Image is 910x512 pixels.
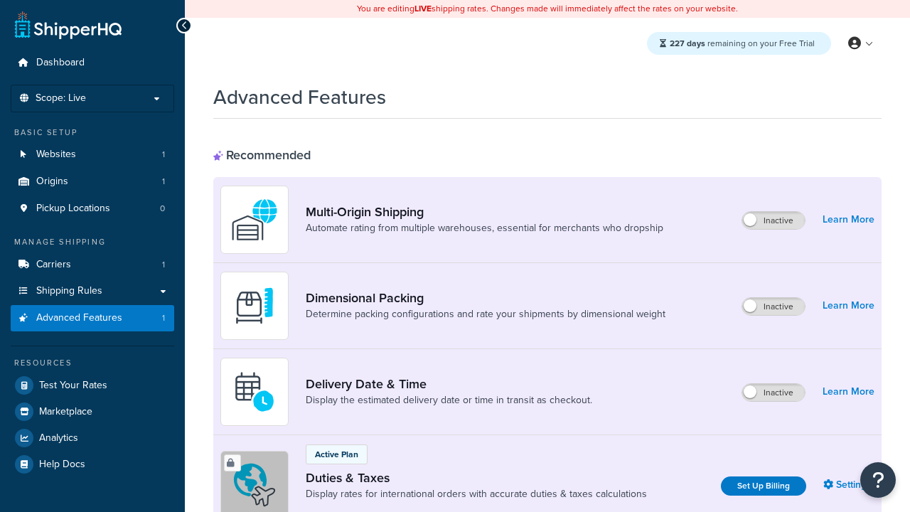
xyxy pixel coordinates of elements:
[11,252,174,278] li: Carriers
[39,432,78,444] span: Analytics
[306,221,663,235] a: Automate rating from multiple warehouses, essential for merchants who dropship
[823,296,874,316] a: Learn More
[414,2,432,15] b: LIVE
[11,142,174,168] li: Websites
[742,212,805,229] label: Inactive
[306,376,592,392] a: Delivery Date & Time
[860,462,896,498] button: Open Resource Center
[11,142,174,168] a: Websites1
[670,37,705,50] strong: 227 days
[39,406,92,418] span: Marketplace
[11,278,174,304] a: Shipping Rules
[36,149,76,161] span: Websites
[306,290,665,306] a: Dimensional Packing
[230,281,279,331] img: DTVBYsAAAAAASUVORK5CYII=
[11,399,174,425] a: Marketplace
[823,210,874,230] a: Learn More
[11,169,174,195] a: Origins1
[162,259,165,271] span: 1
[11,305,174,331] a: Advanced Features1
[11,425,174,451] a: Analytics
[162,312,165,324] span: 1
[36,57,85,69] span: Dashboard
[11,452,174,477] a: Help Docs
[306,487,647,501] a: Display rates for international orders with accurate duties & taxes calculations
[36,203,110,215] span: Pickup Locations
[742,298,805,315] label: Inactive
[230,367,279,417] img: gfkeb5ejjkALwAAAABJRU5ErkJggg==
[11,169,174,195] li: Origins
[11,305,174,331] li: Advanced Features
[11,196,174,222] a: Pickup Locations0
[306,470,647,486] a: Duties & Taxes
[306,307,665,321] a: Determine packing configurations and rate your shipments by dimensional weight
[823,475,874,495] a: Settings
[721,476,806,496] a: Set Up Billing
[36,92,86,105] span: Scope: Live
[162,176,165,188] span: 1
[11,252,174,278] a: Carriers1
[11,236,174,248] div: Manage Shipping
[11,373,174,398] a: Test Your Rates
[11,127,174,139] div: Basic Setup
[306,204,663,220] a: Multi-Origin Shipping
[36,176,68,188] span: Origins
[36,285,102,297] span: Shipping Rules
[823,382,874,402] a: Learn More
[11,357,174,369] div: Resources
[11,196,174,222] li: Pickup Locations
[230,195,279,245] img: WatD5o0RtDAAAAAElFTkSuQmCC
[160,203,165,215] span: 0
[36,312,122,324] span: Advanced Features
[315,448,358,461] p: Active Plan
[36,259,71,271] span: Carriers
[213,83,386,111] h1: Advanced Features
[213,147,311,163] div: Recommended
[39,459,85,471] span: Help Docs
[306,393,592,407] a: Display the estimated delivery date or time in transit as checkout.
[742,384,805,401] label: Inactive
[39,380,107,392] span: Test Your Rates
[670,37,815,50] span: remaining on your Free Trial
[11,50,174,76] a: Dashboard
[162,149,165,161] span: 1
